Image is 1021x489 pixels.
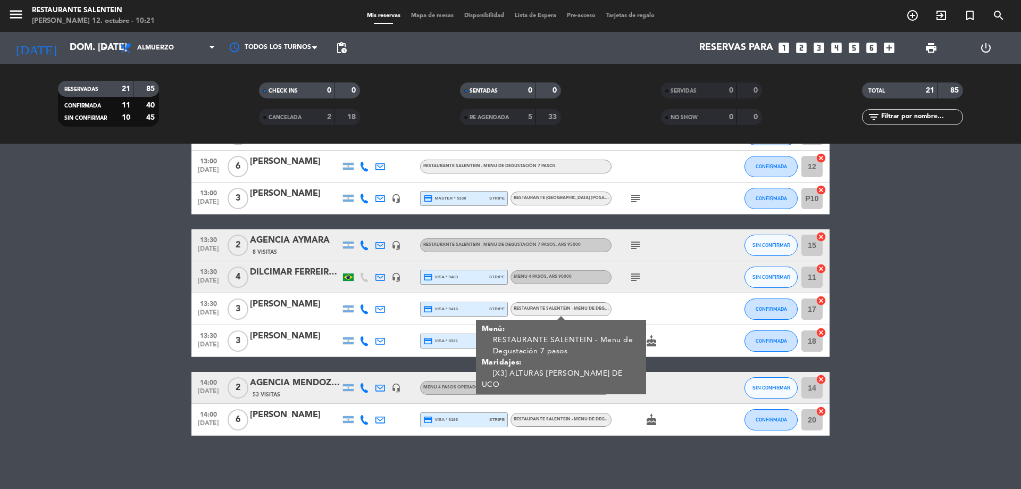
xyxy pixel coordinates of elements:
span: RESERVADAS [64,87,98,92]
button: SIN CONFIRMAR [744,235,798,256]
div: Menú: [482,324,641,335]
span: [DATE] [195,277,222,289]
i: looks_two [794,41,808,55]
span: Almuerzo [137,44,174,52]
span: TOTAL [868,88,885,94]
span: 8 Visitas [253,248,277,256]
i: cancel [816,374,826,385]
i: credit_card [423,194,433,203]
button: CONFIRMADA [744,409,798,430]
i: turned_in_not [964,9,976,22]
span: Mis reservas [362,13,406,19]
button: SIN CONFIRMAR [744,267,798,288]
div: RESTAURANTE SALENTEIN - Menu de Degustación 7 pasos [493,335,641,357]
strong: 85 [146,85,157,93]
i: headset_mic [391,194,401,203]
span: [X3] ALTURAS [PERSON_NAME] DE UCO [482,370,623,388]
span: print [925,42,938,54]
span: 13:30 [195,265,222,277]
span: CONFIRMADA [756,195,787,201]
span: pending_actions [335,42,348,54]
i: subject [629,192,642,205]
span: [DATE] [195,245,222,258]
button: menu [8,6,24,26]
button: SIN CONFIRMAR [744,377,798,399]
span: Tarjetas de regalo [601,13,660,19]
strong: 11 [122,102,130,109]
span: 14:00 [195,408,222,420]
span: [DATE] [195,198,222,211]
i: subject [629,271,642,284]
span: [DATE] [195,341,222,353]
i: looks_5 [847,41,861,55]
span: Pre-acceso [562,13,601,19]
span: RESTAURANTE [GEOGRAPHIC_DATA] (Posada Salentein) - Menú [PERSON_NAME] [514,196,718,200]
span: CONFIRMADA [756,417,787,422]
span: stripe [489,305,505,312]
strong: 40 [146,102,157,109]
i: cancel [816,153,826,163]
i: add_circle_outline [906,9,919,22]
span: 53 Visitas [253,391,280,399]
span: Disponibilidad [459,13,509,19]
i: headset_mic [391,241,401,250]
i: subject [629,239,642,252]
div: AGENCIA MENDOZA WINE CAMP [250,376,340,390]
span: stripe [489,273,505,280]
i: filter_list [867,111,880,123]
span: master * 5330 [423,194,466,203]
i: exit_to_app [935,9,948,22]
strong: 21 [926,87,934,94]
span: stripe [489,416,505,423]
i: cancel [816,327,826,338]
i: cake [645,413,658,426]
div: [PERSON_NAME] [250,187,340,201]
div: AGENCIA AYMARA [250,234,340,247]
i: cancel [816,295,826,306]
span: RESTAURANTE SALENTEIN - Menu de Degustación 7 pasos [423,164,556,168]
i: looks_6 [865,41,878,55]
i: credit_card [423,415,433,425]
span: CANCELADA [269,115,302,120]
strong: 0 [729,113,733,121]
span: RE AGENDADA [470,115,509,120]
span: [DATE] [195,167,222,179]
i: menu [8,6,24,22]
span: Menu 4 pasos operadores [423,385,512,389]
strong: 21 [122,85,130,93]
button: CONFIRMADA [744,330,798,352]
div: [PERSON_NAME] [250,155,340,169]
div: [PERSON_NAME] [250,329,340,343]
span: 3 [228,188,248,209]
i: cake [645,335,658,347]
span: SENTADAS [470,88,498,94]
span: 6 [228,409,248,430]
div: [PERSON_NAME] 12. octubre - 10:21 [32,16,155,27]
span: CONFIRMADA [756,306,787,312]
span: , ARS 90000 [547,275,572,279]
i: cancel [816,406,826,417]
i: headset_mic [391,383,401,393]
span: CONFIRMADA [756,338,787,344]
span: RESTAURANTE SALENTEIN - Menu de Degustación 7 pasos [514,417,646,421]
span: 2 [228,235,248,256]
button: CONFIRMADA [744,299,798,320]
span: visa * 9463 [423,272,458,282]
span: [DATE] [195,420,222,432]
div: [PERSON_NAME] [250,408,340,422]
input: Filtrar por nombre... [880,111,963,123]
span: NO SHOW [671,115,698,120]
button: CONFIRMADA [744,188,798,209]
i: cancel [816,263,826,274]
span: SIN CONFIRMAR [64,115,107,121]
span: 6 [228,156,248,177]
span: Lista de Espera [509,13,562,19]
span: 3 [228,299,248,320]
strong: 0 [729,87,733,94]
i: headset_mic [391,272,401,282]
span: 13:00 [195,186,222,198]
span: 14:00 [195,376,222,388]
span: visa * 8321 [423,336,458,346]
span: SERVIDAS [671,88,697,94]
span: stripe [489,195,505,202]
